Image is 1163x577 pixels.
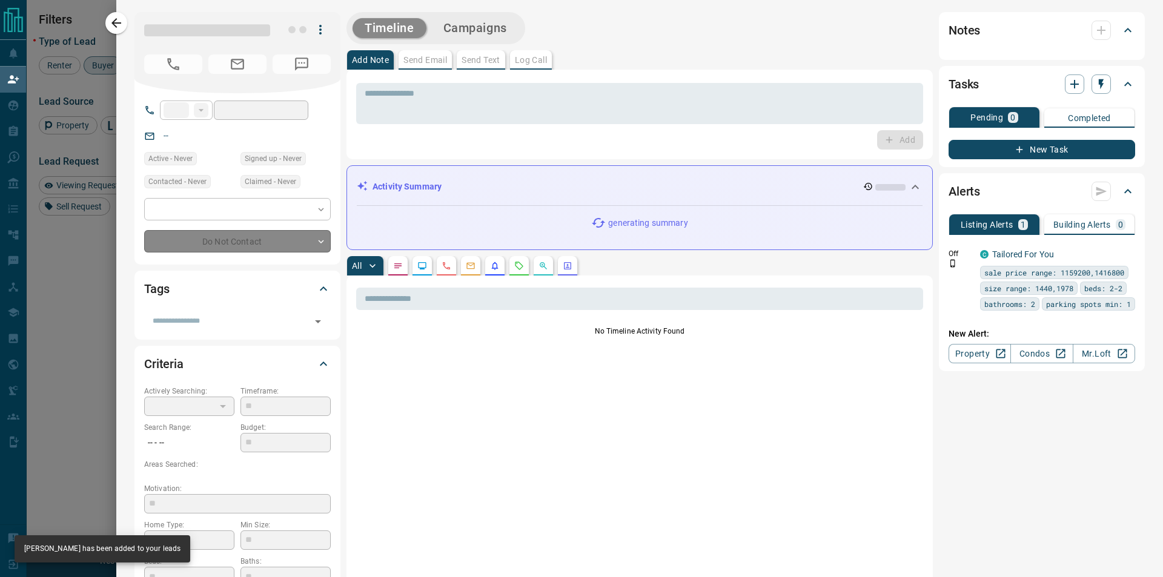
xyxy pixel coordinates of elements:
[514,261,524,271] svg: Requests
[1118,220,1123,229] p: 0
[144,433,234,453] p: -- - --
[352,56,389,64] p: Add Note
[144,54,202,74] span: No Number
[352,262,362,270] p: All
[949,177,1135,206] div: Alerts
[240,422,331,433] p: Budget:
[144,459,331,470] p: Areas Searched:
[144,274,331,303] div: Tags
[538,261,548,271] svg: Opportunities
[466,261,475,271] svg: Emails
[980,250,989,259] div: condos.ca
[144,483,331,494] p: Motivation:
[164,131,168,140] a: --
[353,18,426,38] button: Timeline
[442,261,451,271] svg: Calls
[949,16,1135,45] div: Notes
[1084,282,1122,294] span: beds: 2-2
[984,282,1073,294] span: size range: 1440,1978
[608,217,688,229] p: generating summary
[240,386,331,397] p: Timeframe:
[144,519,234,530] p: Home Type:
[1021,220,1025,229] p: 1
[1068,114,1111,122] p: Completed
[961,220,1013,229] p: Listing Alerts
[949,328,1135,340] p: New Alert:
[240,519,331,530] p: Min Size:
[949,21,980,40] h2: Notes
[1053,220,1111,229] p: Building Alerts
[148,153,193,165] span: Active - Never
[144,354,184,374] h2: Criteria
[240,556,331,567] p: Baths:
[1010,113,1015,122] p: 0
[144,349,331,378] div: Criteria
[992,249,1054,259] a: Tailored For You
[949,248,973,259] p: Off
[1073,344,1135,363] a: Mr.Loft
[490,261,500,271] svg: Listing Alerts
[373,180,442,193] p: Activity Summary
[24,539,181,559] div: [PERSON_NAME] has been added to your leads
[431,18,519,38] button: Campaigns
[984,266,1124,279] span: sale price range: 1159200,1416800
[949,74,979,94] h2: Tasks
[148,176,207,188] span: Contacted - Never
[417,261,427,271] svg: Lead Browsing Activity
[144,230,331,252] div: Do Not Contact
[970,113,1003,122] p: Pending
[357,176,923,198] div: Activity Summary
[949,70,1135,99] div: Tasks
[245,153,302,165] span: Signed up - Never
[144,422,234,433] p: Search Range:
[984,298,1035,310] span: bathrooms: 2
[949,182,980,201] h2: Alerts
[1010,344,1073,363] a: Condos
[949,344,1011,363] a: Property
[356,326,923,337] p: No Timeline Activity Found
[144,386,234,397] p: Actively Searching:
[245,176,296,188] span: Claimed - Never
[273,54,331,74] span: No Number
[949,259,957,268] svg: Push Notification Only
[949,140,1135,159] button: New Task
[208,54,267,74] span: No Email
[310,313,326,330] button: Open
[563,261,572,271] svg: Agent Actions
[393,261,403,271] svg: Notes
[144,279,169,298] h2: Tags
[1046,298,1131,310] span: parking spots min: 1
